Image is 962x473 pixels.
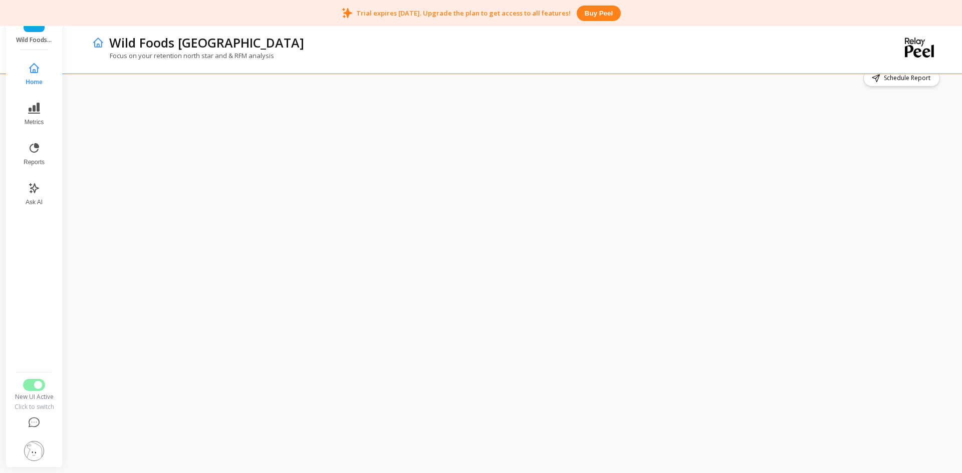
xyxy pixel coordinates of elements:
span: Ask AI [26,198,43,206]
button: Metrics [18,96,51,132]
button: Reports [18,136,51,172]
span: Schedule Report [884,73,933,83]
button: Ask AI [18,176,51,212]
img: profile picture [24,441,44,461]
span: Reports [24,158,45,166]
span: Metrics [25,118,44,126]
div: Click to switch [14,403,55,411]
p: Focus on your retention north star and & RFM analysis [92,51,274,60]
span: Home [26,78,42,86]
button: Help [14,411,55,435]
button: Settings [14,435,55,467]
button: Schedule Report [863,70,940,87]
iframe: Omni Embed [84,95,942,453]
button: Buy peel [577,6,621,21]
p: Trial expires [DATE]. Upgrade the plan to get access to all features! [356,9,571,18]
button: Home [18,56,51,92]
p: Wild Foods Mexico [109,34,304,51]
p: Wild Foods Mexico [16,36,53,44]
div: New UI Active [14,393,55,401]
button: Switch to Legacy UI [23,379,45,391]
